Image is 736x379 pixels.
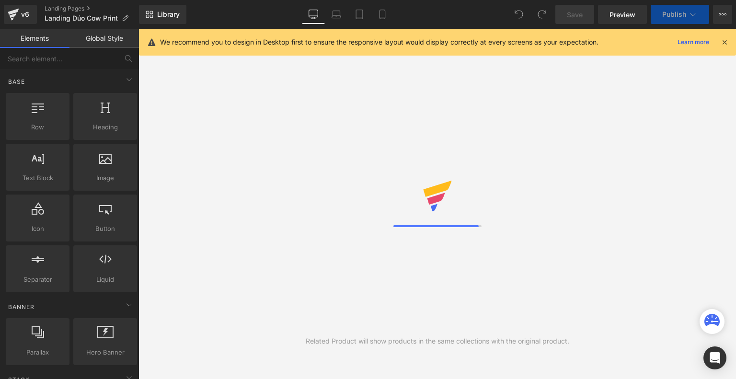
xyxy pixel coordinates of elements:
a: Global Style [69,29,139,48]
a: v6 [4,5,37,24]
button: Undo [509,5,529,24]
div: Related Product will show products in the same collections with the original product. [306,336,569,346]
span: Base [7,77,26,86]
button: Publish [651,5,709,24]
span: Text Block [9,173,67,183]
span: Publish [662,11,686,18]
div: Open Intercom Messenger [703,346,726,369]
button: Redo [532,5,552,24]
span: Row [9,122,67,132]
a: Tablet [348,5,371,24]
span: Icon [9,224,67,234]
span: Hero Banner [76,347,134,357]
span: Separator [9,275,67,285]
span: Save [567,10,583,20]
div: v6 [19,8,31,21]
a: New Library [139,5,186,24]
a: Desktop [302,5,325,24]
span: Parallax [9,347,67,357]
span: Heading [76,122,134,132]
a: Landing Pages [45,5,139,12]
a: Learn more [674,36,713,48]
span: Library [157,10,180,19]
span: Preview [609,10,635,20]
a: Preview [598,5,647,24]
p: We recommend you to design in Desktop first to ensure the responsive layout would display correct... [160,37,598,47]
a: Laptop [325,5,348,24]
span: Button [76,224,134,234]
span: Banner [7,302,35,311]
span: Liquid [76,275,134,285]
span: Landing Dúo Cow Print [45,14,118,22]
button: More [713,5,732,24]
span: Image [76,173,134,183]
a: Mobile [371,5,394,24]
